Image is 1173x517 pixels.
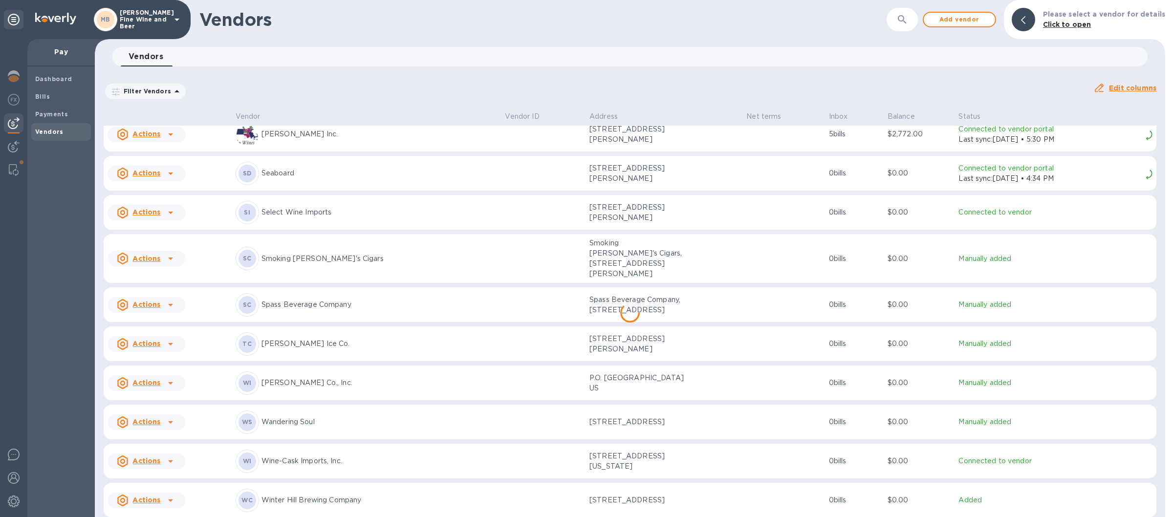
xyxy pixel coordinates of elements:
span: Vendor ID [505,111,552,122]
u: Actions [132,208,160,216]
u: Actions [132,169,160,177]
p: Vendor ID [505,111,539,122]
p: 0 bills [829,207,880,217]
p: $0.00 [888,417,951,427]
img: Logo [35,13,76,24]
p: 0 bills [829,378,880,388]
b: TC [242,340,252,347]
p: [PERSON_NAME] Co., Inc. [261,378,498,388]
b: WS [242,418,253,426]
p: Connected to vendor [958,207,1152,217]
u: Actions [132,340,160,347]
p: Inbox [829,111,848,122]
p: Connected to vendor portal [958,163,1142,173]
p: Pay [35,47,87,57]
span: Balance [888,111,928,122]
p: [STREET_ADDRESS][PERSON_NAME] [589,124,687,145]
p: [PERSON_NAME] Fine Wine and Beer [120,9,169,30]
b: WI [243,457,252,465]
u: Actions [132,379,160,387]
p: Spass Beverage Company, [STREET_ADDRESS] [589,295,687,315]
p: Wine-Cask Imports, Inc. [261,456,498,466]
p: $0.00 [888,207,951,217]
b: Payments [35,110,68,118]
p: $0.00 [888,339,951,349]
p: Smoking [PERSON_NAME]'s Cigars [261,254,498,264]
p: 0 bills [829,417,880,427]
p: Spass Beverage Company [261,300,498,310]
p: Last sync: [DATE] • 5:30 PM [958,134,1142,145]
u: Actions [132,457,160,465]
p: Added [958,495,1152,505]
u: Edit columns [1109,84,1156,92]
p: 0 bills [829,495,880,505]
button: Add vendor [923,12,996,27]
p: P.O. [GEOGRAPHIC_DATA] US [589,373,687,393]
span: Address [589,111,630,122]
p: [STREET_ADDRESS][PERSON_NAME] [589,334,687,354]
b: SC [243,255,252,262]
b: WC [241,496,253,504]
p: Connected to vendor [958,456,1152,466]
p: $2,772.00 [888,129,951,139]
p: $0.00 [888,456,951,466]
u: Actions [132,130,160,138]
p: [STREET_ADDRESS] [589,417,687,427]
p: Seaboard [261,168,498,178]
p: $0.00 [888,168,951,178]
p: Manually added [958,339,1152,349]
p: Vendor [236,111,261,122]
div: Unpin categories [4,10,23,29]
p: Manually added [958,417,1152,427]
b: SC [243,301,252,308]
p: Net terms [746,111,781,122]
p: 5 bills [829,129,880,139]
u: Actions [132,496,160,504]
u: Actions [132,418,160,426]
p: Manually added [958,300,1152,310]
b: MB [101,16,110,23]
p: $0.00 [888,378,951,388]
p: Last sync: [DATE] • 4:34 PM [958,173,1142,184]
p: Address [589,111,618,122]
p: Winter Hill Brewing Company [261,495,498,505]
p: Filter Vendors [120,87,171,95]
b: Bills [35,93,50,100]
p: 0 bills [829,254,880,264]
p: Manually added [958,254,1152,264]
b: SI [244,209,250,216]
b: Vendors [35,128,64,135]
p: 0 bills [829,168,880,178]
p: Smoking [PERSON_NAME]'s Cigars, [STREET_ADDRESS][PERSON_NAME] [589,238,687,279]
p: Balance [888,111,915,122]
p: Select Wine Imports [261,207,498,217]
b: Click to open [1043,21,1091,28]
span: Vendor [236,111,273,122]
p: Status [958,111,980,122]
span: Add vendor [932,14,987,25]
span: Inbox [829,111,861,122]
p: [PERSON_NAME] Ice Co. [261,339,498,349]
b: WI [243,379,252,387]
p: [STREET_ADDRESS][PERSON_NAME] [589,202,687,223]
span: Vendors [129,50,163,64]
b: SD [243,170,252,177]
p: [PERSON_NAME] Inc. [261,129,498,139]
p: 0 bills [829,339,880,349]
p: 0 bills [829,300,880,310]
img: Foreign exchange [8,94,20,106]
h1: Vendors [199,9,774,30]
b: Please select a vendor for details [1043,10,1165,18]
p: $0.00 [888,300,951,310]
b: Dashboard [35,75,72,83]
p: Wandering Soul [261,417,498,427]
p: Connected to vendor portal [958,124,1142,134]
p: 0 bills [829,456,880,466]
p: [STREET_ADDRESS][PERSON_NAME] [589,163,687,184]
p: [STREET_ADDRESS] [589,495,687,505]
u: Actions [132,301,160,308]
p: Manually added [958,378,1152,388]
u: Actions [132,255,160,262]
p: $0.00 [888,495,951,505]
